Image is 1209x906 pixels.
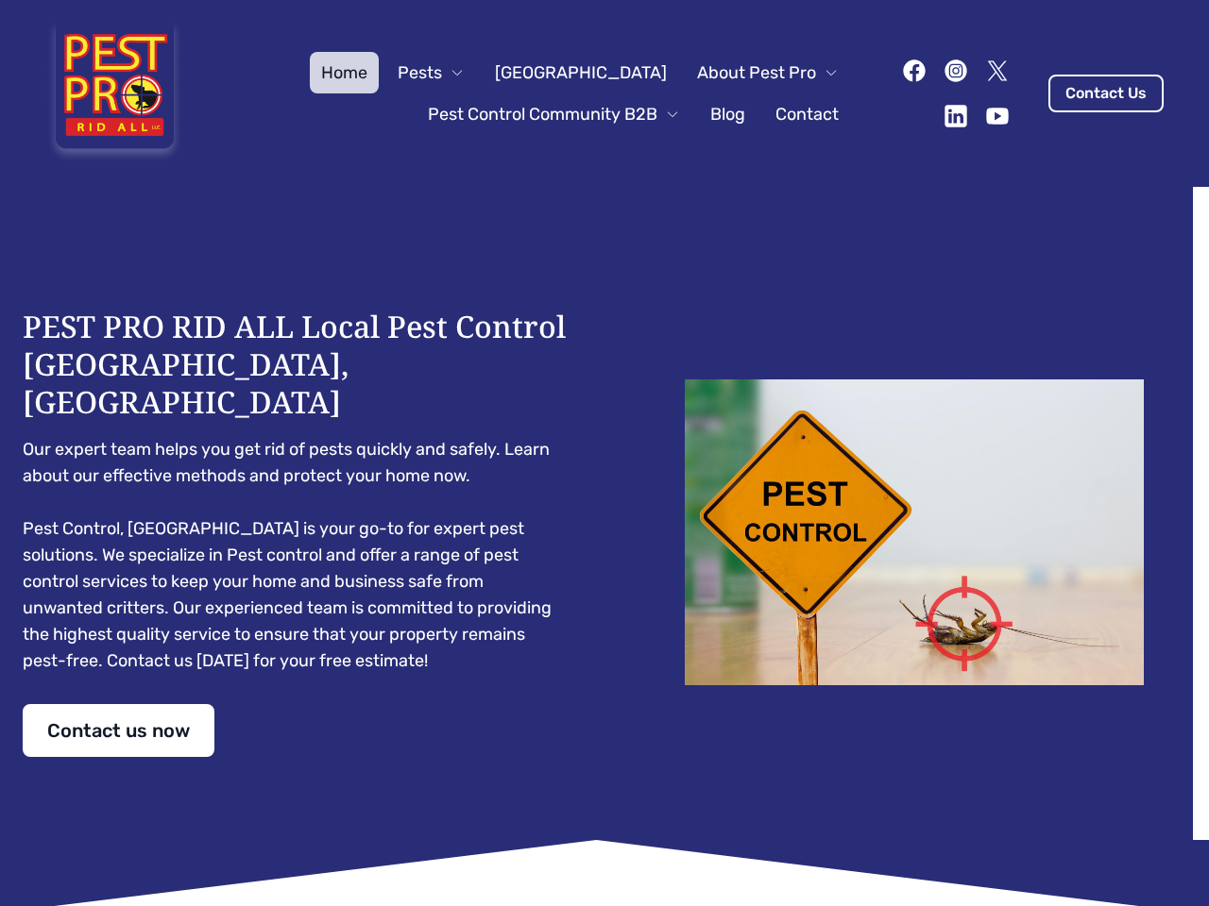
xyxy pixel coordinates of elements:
span: About Pest Pro [697,59,816,86]
span: Pests [398,59,442,86]
button: Pest Control Community B2B [417,93,691,135]
button: About Pest Pro [686,52,850,93]
a: Contact Us [1048,75,1164,112]
img: Pest Pro Rid All [45,23,184,164]
pre: Our expert team helps you get rid of pests quickly and safely. Learn about our effective methods ... [23,436,567,674]
span: Pest Control Community B2B [428,101,657,127]
button: Pests [386,52,476,93]
h1: PEST PRO RID ALL Local Pest Control [GEOGRAPHIC_DATA], [GEOGRAPHIC_DATA] [23,308,567,421]
a: [GEOGRAPHIC_DATA] [484,52,678,93]
img: Dead cockroach on floor with caution sign pest control [642,379,1186,685]
a: Blog [699,93,757,135]
a: Home [310,52,379,93]
a: Contact [764,93,850,135]
a: Contact us now [23,704,214,757]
